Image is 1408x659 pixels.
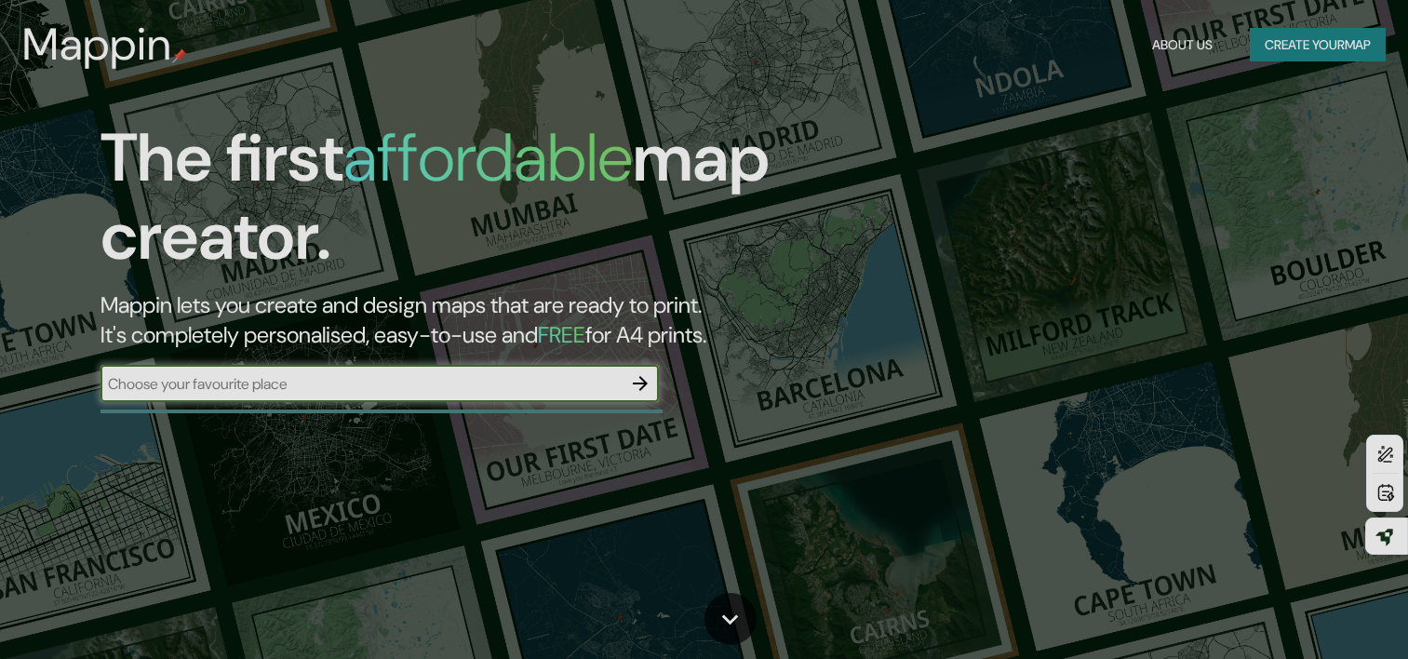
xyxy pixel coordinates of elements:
[1250,28,1386,62] button: Create yourmap
[538,320,585,349] h5: FREE
[101,373,622,395] input: Choose your favourite place
[172,48,187,63] img: mappin-pin
[101,290,805,350] h2: Mappin lets you create and design maps that are ready to print. It's completely personalised, eas...
[22,19,172,71] h3: Mappin
[343,114,633,201] h1: affordable
[1242,586,1388,639] iframe: Help widget launcher
[1145,28,1220,62] button: About Us
[101,119,805,290] h1: The first map creator.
